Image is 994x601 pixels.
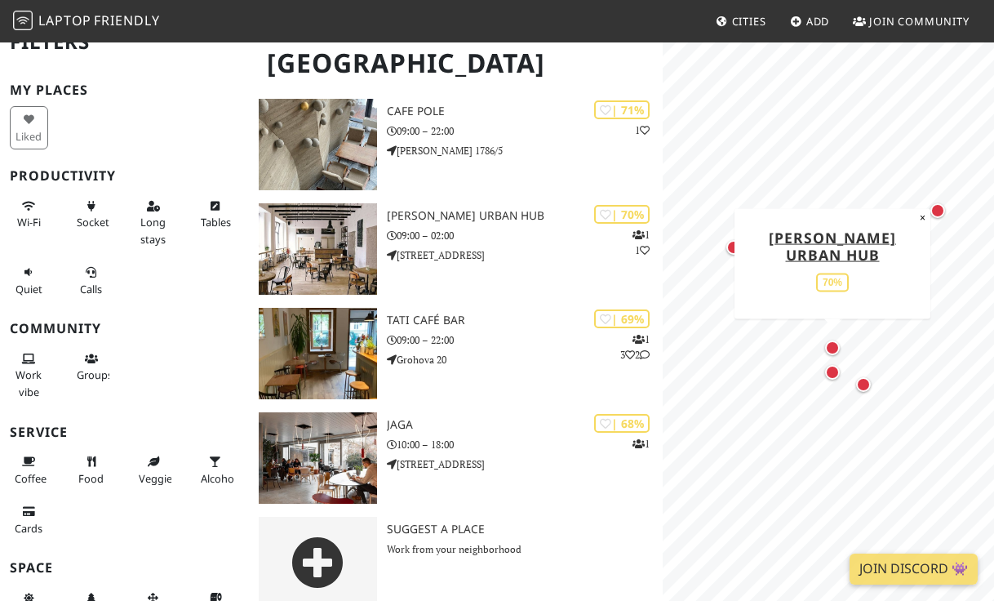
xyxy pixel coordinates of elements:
p: 09:00 – 22:00 [387,332,663,348]
div: Map marker [723,237,744,258]
a: LaptopFriendly LaptopFriendly [13,7,160,36]
button: Sockets [72,193,110,236]
span: Cities [732,14,766,29]
span: Stable Wi-Fi [17,215,41,229]
div: 70% [816,273,849,292]
img: SKØG Urban Hub [259,203,377,295]
p: [STREET_ADDRESS] [387,456,663,472]
p: 1 [635,122,650,138]
span: Group tables [77,367,113,382]
div: | 69% [594,309,650,328]
button: Tables [196,193,234,236]
a: [PERSON_NAME] Urban Hub [769,227,896,264]
p: 1 [632,436,650,452]
button: Groups [72,345,110,389]
button: Cards [10,498,48,541]
span: Alcohol [201,471,237,486]
span: Food [78,471,104,486]
button: Wi-Fi [10,193,48,236]
button: Close popup [915,208,930,226]
div: | 70% [594,205,650,224]
img: TATI Café Bar [259,308,377,399]
h3: JAGA [387,418,663,432]
span: Work-friendly tables [201,215,231,229]
button: Food [72,448,110,492]
div: Map marker [927,200,948,221]
button: Work vibe [10,345,48,405]
span: Add [806,14,830,29]
a: JAGA | 68% 1 JAGA 10:00 – 18:00 [STREET_ADDRESS] [249,412,663,504]
img: JAGA [259,412,377,504]
p: Grohova 20 [387,352,663,367]
p: 10:00 – 18:00 [387,437,663,452]
span: Long stays [140,215,166,246]
div: | 68% [594,414,650,433]
span: Power sockets [77,215,114,229]
span: Friendly [94,11,159,29]
h3: Service [10,425,239,440]
p: 1 3 2 [620,332,650,363]
img: cafe POLE [259,99,377,190]
a: Join Community [846,7,976,36]
h3: Suggest a Place [387,523,663,536]
h3: [PERSON_NAME] Urban Hub [387,209,663,223]
button: Calls [72,259,110,302]
p: 1 1 [632,227,650,258]
span: People working [16,367,42,398]
button: Veggie [134,448,172,492]
span: Join Community [869,14,970,29]
p: 09:00 – 02:00 [387,228,663,243]
button: Coffee [10,448,48,492]
h3: TATI Café Bar [387,314,663,327]
h3: Space [10,560,239,576]
p: [STREET_ADDRESS] [387,247,663,263]
span: Laptop [38,11,91,29]
p: Work from your neighborhood [387,541,663,557]
h1: [GEOGRAPHIC_DATA] [254,41,660,86]
button: Long stays [134,193,172,252]
span: Veggie [139,471,172,486]
h3: Community [10,321,239,336]
span: Coffee [15,471,47,486]
h3: Productivity [10,168,239,184]
div: | 71% [594,100,650,119]
a: Cities [709,7,773,36]
span: Credit cards [15,521,42,536]
div: Map marker [822,337,843,358]
a: SKØG Urban Hub | 70% 11 [PERSON_NAME] Urban Hub 09:00 – 02:00 [STREET_ADDRESS] [249,203,663,295]
button: Quiet [10,259,48,302]
span: Video/audio calls [80,282,102,296]
a: Add [783,7,836,36]
div: Map marker [822,362,843,383]
a: cafe POLE | 71% 1 cafe POLE 09:00 – 22:00 [PERSON_NAME] 1786/5 [249,99,663,190]
h3: cafe POLE [387,105,663,118]
h3: My Places [10,82,239,98]
p: [PERSON_NAME] 1786/5 [387,143,663,158]
img: LaptopFriendly [13,11,33,30]
div: Map marker [853,374,874,395]
button: Alcohol [196,448,234,492]
p: 09:00 – 22:00 [387,123,663,139]
span: Quiet [16,282,42,296]
a: TATI Café Bar | 69% 132 TATI Café Bar 09:00 – 22:00 Grohova 20 [249,308,663,399]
